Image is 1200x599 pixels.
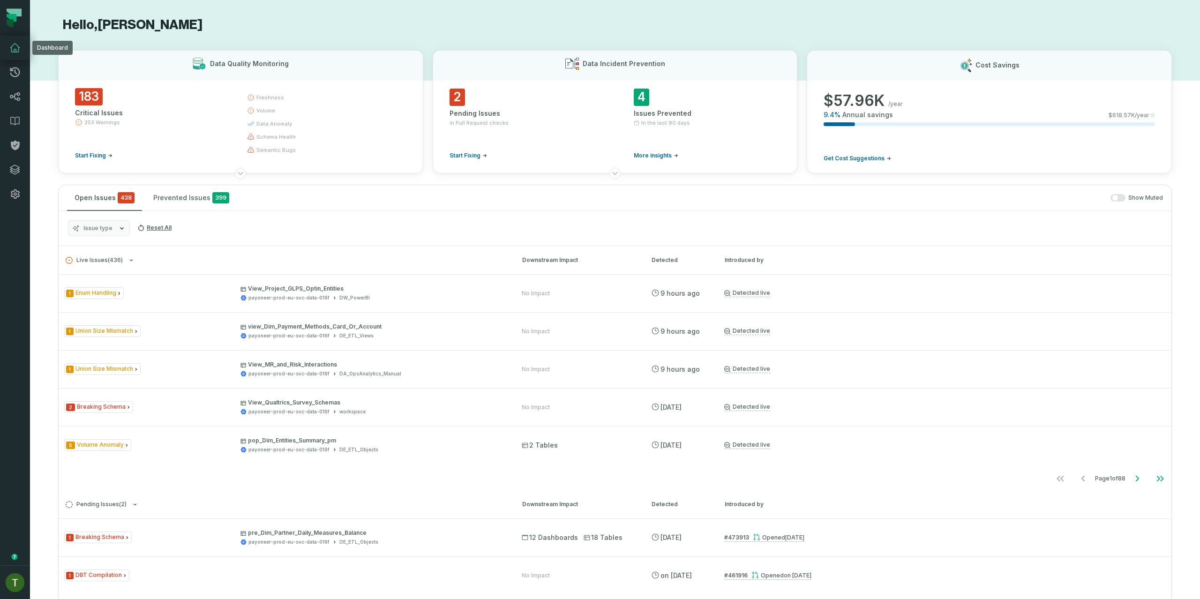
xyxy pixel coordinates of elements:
span: in Pull Request checks [450,119,509,127]
relative-time: Jul 13, 2025, 9:54 AM GMT+3 [784,572,811,579]
span: semantic bugs [256,146,296,154]
a: Detected live [724,365,770,373]
a: Start Fixing [75,152,112,159]
span: 2 [450,89,465,106]
span: Severity [66,404,75,411]
div: Tooltip anchor [10,553,19,561]
span: Severity [66,442,75,449]
span: Issue Type [64,325,141,337]
span: /year [888,100,903,108]
div: Live Issues(436) [59,274,1171,490]
div: No Impact [522,328,550,335]
a: Start Fixing [450,152,487,159]
span: Severity [66,534,74,541]
div: No Impact [522,290,550,297]
div: Detected [652,500,708,509]
a: Detected live [724,327,770,335]
span: critical issues and errors combined [118,192,135,203]
span: 399 [212,192,229,203]
a: Detected live [724,441,770,449]
div: payoneer-prod-eu-svc-data-016f [248,332,330,339]
h3: Data Incident Prevention [583,59,665,68]
button: Prevented Issues [146,185,237,210]
span: Severity [66,572,74,579]
span: 253 Warnings [84,119,120,126]
span: In the last 90 days [641,119,690,127]
span: 4 [634,89,649,106]
span: 12 Dashboards [522,533,578,542]
button: Open Issues [67,185,142,210]
button: Live Issues(436) [66,257,505,264]
span: 183 [75,88,103,105]
p: pop_Dim_Entities_Summary_pm [240,437,505,444]
span: 18 Tables [584,533,622,542]
div: No Impact [522,572,550,579]
a: Detected live [724,289,770,297]
div: payoneer-prod-eu-svc-data-016f [248,446,330,453]
span: $ 618.57K /year [1109,112,1149,119]
button: Go to next page [1126,469,1148,488]
span: 9.4 % [824,110,840,120]
h1: Hello, [PERSON_NAME] [58,17,1172,33]
p: View_Project_GLPS_Optin_Entities [240,285,505,292]
div: payoneer-prod-eu-svc-data-016f [248,294,330,301]
div: DW_PowerBI [339,294,370,301]
span: Issue Type [64,287,124,299]
span: Live Issues ( 436 ) [66,257,123,264]
div: Show Muted [240,194,1163,202]
relative-time: Aug 26, 2025, 4:02 PM GMT+3 [660,365,700,373]
button: Go to first page [1049,469,1072,488]
div: Opened [753,534,804,541]
div: payoneer-prod-eu-svc-data-016f [248,370,330,377]
a: Get Cost Suggestions [824,155,891,162]
div: workspace [339,408,366,415]
span: Pending Issues ( 2 ) [66,501,127,508]
relative-time: Aug 26, 2025, 4:02 PM GMT+3 [660,327,700,335]
span: data anomaly [256,120,292,127]
div: Pending Issues [450,109,596,118]
span: volume [256,107,275,114]
div: Introduced by [725,500,1164,509]
button: Cost Savings$57.96K/year9.4%Annual savings$618.57K/yearGet Cost Suggestions [807,50,1172,173]
span: Severity [66,328,74,335]
div: Dashboard [32,41,73,55]
button: Pending Issues(2) [66,501,505,508]
relative-time: Aug 26, 2025, 4:02 PM GMT+3 [660,289,700,297]
span: Issue Type [64,532,132,543]
relative-time: Aug 26, 2025, 4:03 AM GMT+3 [660,403,682,411]
a: More insights [634,152,678,159]
div: Opened [751,572,811,579]
nav: pagination [59,469,1171,488]
div: Downstream Impact [522,500,635,509]
img: avatar of Tomer Galun [6,573,24,592]
div: Downstream Impact [522,256,635,264]
div: DE_ETL_Objects [339,446,378,453]
span: Issue Type [64,439,131,451]
div: payoneer-prod-eu-svc-data-016f [248,408,330,415]
div: Critical Issues [75,108,230,118]
relative-time: Jul 13, 2025, 9:54 AM GMT+3 [660,571,692,579]
span: 2 Tables [522,441,558,450]
p: View_MR_and_Risk_Interactions [240,361,505,368]
span: Get Cost Suggestions [824,155,885,162]
a: #461916Opened[DATE] 9:54:07 AM [724,571,811,580]
div: Detected [652,256,708,264]
div: No Impact [522,404,550,411]
span: Severity [66,366,74,373]
button: Data Incident Prevention2Pending Issuesin Pull Request checksStart Fixing4Issues PreventedIn the ... [433,50,798,173]
span: Start Fixing [450,152,480,159]
div: DA_OpsAnalytics_Manual [339,370,401,377]
p: View_Qualtrics_Survey_Schemas [240,399,505,406]
a: #473913Opened[DATE] 4:33:28 PM [724,533,804,542]
relative-time: Aug 24, 2025, 9:16 AM GMT+3 [660,441,682,449]
span: Issue Type [64,401,133,413]
p: view_Dim_Payment_Methods_Card_Or_Account [240,323,505,330]
span: More insights [634,152,672,159]
span: Issue Type [64,569,129,581]
a: Detected live [724,403,770,411]
button: Issue type [68,220,130,236]
div: DE_ETL_Views [339,332,374,339]
relative-time: Aug 24, 2025, 4:33 PM GMT+3 [785,534,804,541]
button: Reset All [134,220,175,235]
button: Data Quality Monitoring183Critical Issues253 WarningsStart Fixingfreshnessvolumedata anomalyschem... [58,50,423,173]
